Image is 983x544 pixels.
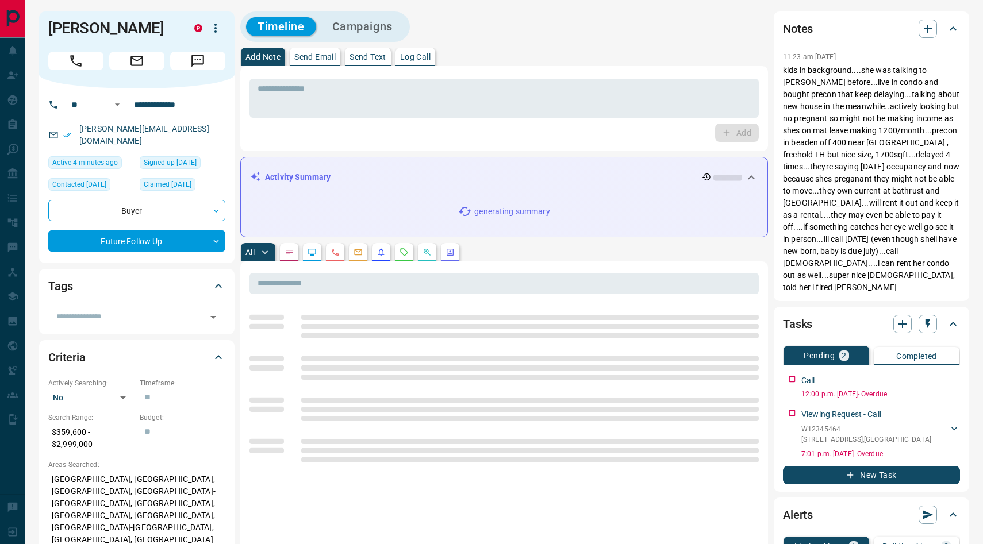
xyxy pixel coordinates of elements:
[896,352,937,360] p: Completed
[400,53,431,61] p: Log Call
[783,64,960,294] p: kids in background....she was talking to [PERSON_NAME] before...live in condo and bought precon t...
[804,352,835,360] p: Pending
[783,15,960,43] div: Notes
[52,179,106,190] span: Contacted [DATE]
[285,248,294,257] svg: Notes
[783,315,812,333] h2: Tasks
[48,52,103,70] span: Call
[474,206,550,218] p: generating summary
[48,388,134,407] div: No
[783,501,960,528] div: Alerts
[48,178,134,194] div: Thu Nov 09 2023
[246,17,316,36] button: Timeline
[48,272,225,300] div: Tags
[783,506,813,524] h2: Alerts
[48,423,134,454] p: $359,600 - $2,999,000
[79,124,209,145] a: [PERSON_NAME][EMAIL_ADDRESS][DOMAIN_NAME]
[140,156,225,172] div: Tue Oct 17 2023
[354,248,363,257] svg: Emails
[801,424,931,434] p: W12345464
[446,248,455,257] svg: Agent Actions
[205,309,221,325] button: Open
[350,53,386,61] p: Send Text
[245,248,255,256] p: All
[801,422,960,447] div: W12345464[STREET_ADDRESS],[GEOGRAPHIC_DATA]
[48,378,134,388] p: Actively Searching:
[331,248,340,257] svg: Calls
[783,466,960,484] button: New Task
[110,98,124,111] button: Open
[48,412,134,423] p: Search Range:
[265,171,331,183] p: Activity Summary
[48,156,134,172] div: Mon Sep 15 2025
[308,248,317,257] svg: Lead Browsing Activity
[48,19,177,37] h1: [PERSON_NAME]
[400,248,409,257] svg: Requests
[170,52,225,70] span: Message
[250,167,758,188] div: Activity Summary
[140,412,225,423] p: Budget:
[801,389,960,399] p: 12:00 p.m. [DATE] - Overdue
[140,178,225,194] div: Thu Feb 15 2024
[801,375,815,387] p: Call
[52,157,118,168] span: Active 4 minutes ago
[842,352,846,360] p: 2
[144,179,191,190] span: Claimed [DATE]
[48,348,86,366] h2: Criteria
[801,408,881,420] p: Viewing Request - Call
[423,248,432,257] svg: Opportunities
[294,53,336,61] p: Send Email
[194,24,202,32] div: property.ca
[48,460,225,470] p: Areas Searched:
[321,17,404,36] button: Campaigns
[144,157,197,168] span: Signed up [DATE]
[109,52,164,70] span: Email
[140,378,225,388] p: Timeframe:
[783,20,813,38] h2: Notes
[48,277,72,295] h2: Tags
[783,53,836,61] p: 11:23 am [DATE]
[783,310,960,338] div: Tasks
[245,53,281,61] p: Add Note
[48,200,225,221] div: Buyer
[63,131,71,139] svg: Email Verified
[48,230,225,252] div: Future Follow Up
[377,248,386,257] svg: Listing Alerts
[801,449,960,459] p: 7:01 p.m. [DATE] - Overdue
[48,344,225,371] div: Criteria
[801,434,931,445] p: [STREET_ADDRESS] , [GEOGRAPHIC_DATA]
